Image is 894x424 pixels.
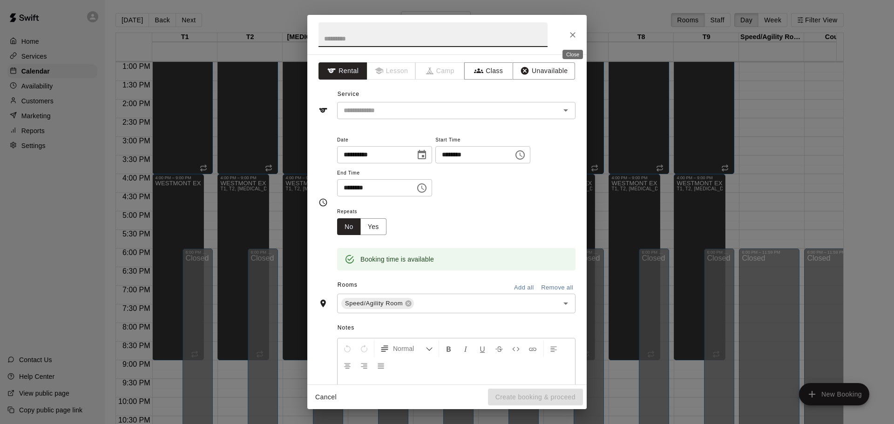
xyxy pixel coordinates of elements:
[318,299,328,308] svg: Rooms
[356,340,372,357] button: Redo
[559,104,572,117] button: Open
[338,282,358,288] span: Rooms
[509,281,539,295] button: Add all
[339,357,355,374] button: Center Align
[546,340,562,357] button: Left Align
[413,179,431,197] button: Choose time, selected time is 2:30 PM
[337,134,432,147] span: Date
[338,91,359,97] span: Service
[416,62,465,80] span: Camps can only be created in the Services page
[562,50,583,59] div: Close
[376,340,437,357] button: Formatting Options
[337,218,386,236] div: outlined button group
[318,62,367,80] button: Rental
[338,321,576,336] span: Notes
[413,146,431,164] button: Choose date, selected date is Jan 17, 2026
[311,389,341,406] button: Cancel
[373,357,389,374] button: Justify Align
[441,340,457,357] button: Format Bold
[356,357,372,374] button: Right Align
[539,281,576,295] button: Remove all
[367,62,416,80] span: Lessons must be created in the Services page first
[360,251,434,268] div: Booking time is available
[341,299,406,308] span: Speed/Agility Room
[341,298,414,309] div: Speed/Agility Room
[393,344,426,353] span: Normal
[511,146,529,164] button: Choose time, selected time is 2:00 PM
[337,167,432,180] span: End Time
[435,134,530,147] span: Start Time
[464,62,513,80] button: Class
[337,218,361,236] button: No
[474,340,490,357] button: Format Underline
[458,340,474,357] button: Format Italics
[339,340,355,357] button: Undo
[318,106,328,115] svg: Service
[318,198,328,207] svg: Timing
[564,27,581,43] button: Close
[513,62,575,80] button: Unavailable
[491,340,507,357] button: Format Strikethrough
[559,297,572,310] button: Open
[525,340,541,357] button: Insert Link
[360,218,386,236] button: Yes
[337,206,394,218] span: Repeats
[508,340,524,357] button: Insert Code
